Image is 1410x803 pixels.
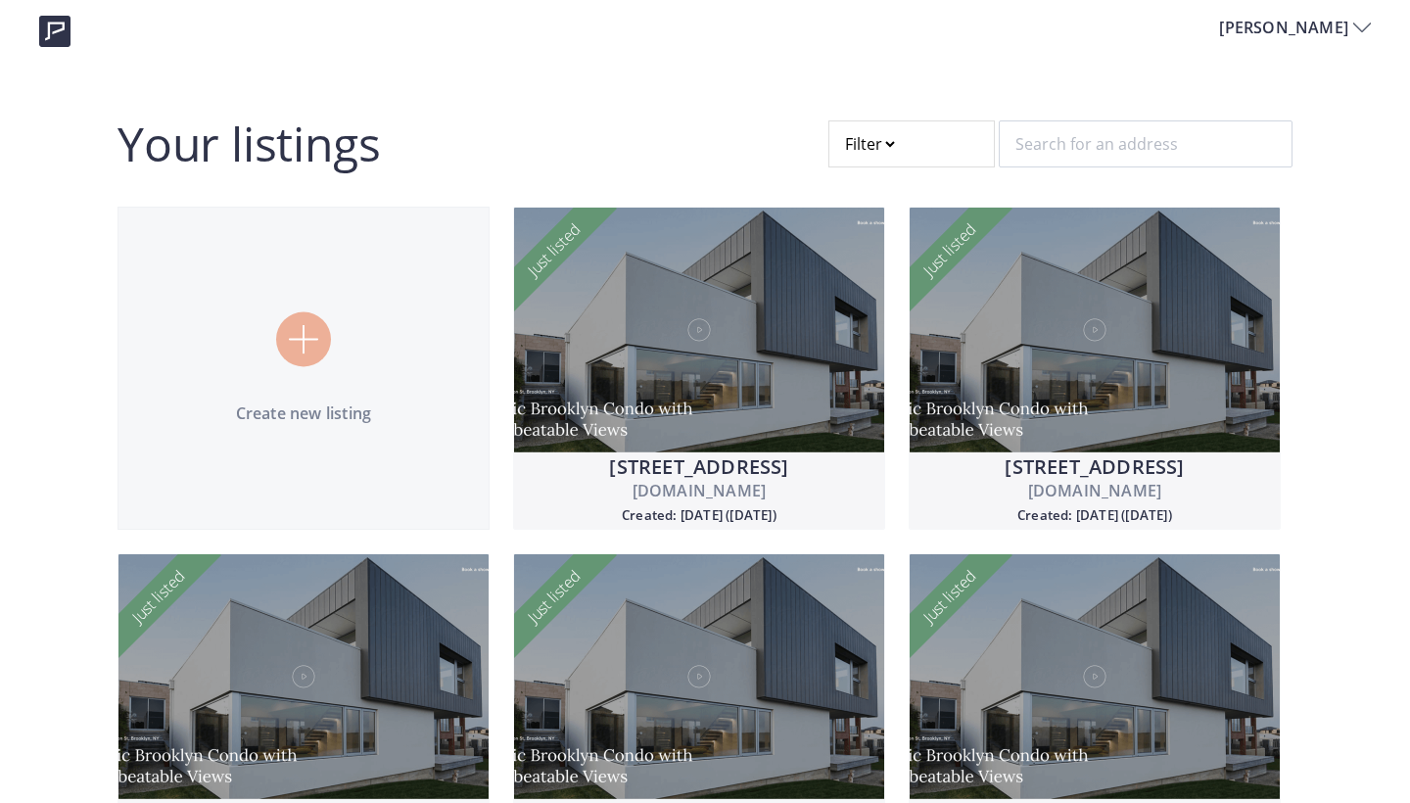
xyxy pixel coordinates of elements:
span: [PERSON_NAME] [1219,16,1353,39]
h2: Your listings [117,120,380,167]
a: Create new listing [117,207,490,530]
input: Search for an address [999,120,1292,167]
p: Create new listing [118,401,489,425]
img: logo [39,16,70,47]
